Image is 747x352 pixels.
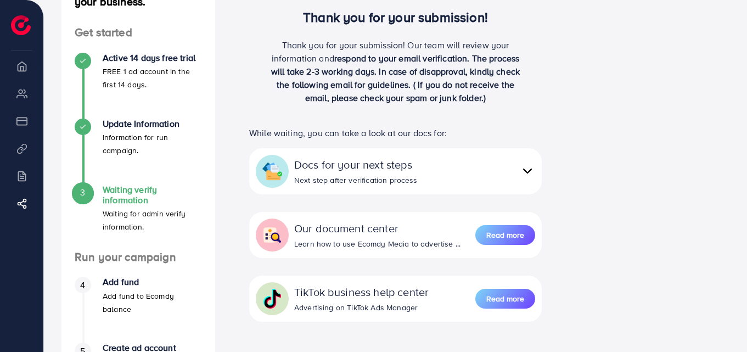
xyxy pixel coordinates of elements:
[294,302,429,313] div: Advertising on TikTok Ads Manager
[61,53,215,119] li: Active 14 days free trial
[103,289,202,316] p: Add fund to Ecomdy balance
[294,220,460,236] div: Our document center
[103,119,202,129] h4: Update Information
[103,277,202,287] h4: Add fund
[262,289,282,309] img: collapse
[61,26,215,40] h4: Get started
[61,277,215,343] li: Add fund
[61,250,215,264] h4: Run your campaign
[80,186,85,199] span: 3
[80,279,85,292] span: 4
[475,224,535,246] a: Read more
[294,175,418,186] div: Next step after verification process
[475,289,535,309] button: Read more
[294,157,418,172] div: Docs for your next steps
[103,53,202,63] h4: Active 14 days free trial
[475,225,535,245] button: Read more
[294,238,460,249] div: Learn how to use Ecomdy Media to advertise ...
[103,207,202,233] p: Waiting for admin verify information.
[61,185,215,250] li: Waiting verify information
[520,163,535,179] img: collapse
[262,225,282,245] img: collapse
[486,230,524,241] span: Read more
[61,119,215,185] li: Update Information
[233,9,558,25] h3: Thank you for your submission!
[249,126,542,139] p: While waiting, you can take a look at our docs for:
[486,293,524,304] span: Read more
[700,303,739,344] iframe: Chat
[271,52,520,104] span: respond to your email verification. The process will take 2-3 working days. In case of disapprova...
[262,161,282,181] img: collapse
[103,185,202,205] h4: Waiting verify information
[103,131,202,157] p: Information for run campaign.
[103,65,202,91] p: FREE 1 ad account in the first 14 days.
[294,284,429,300] div: TikTok business help center
[266,38,526,104] p: Thank you for your submission! Our team will review your information and
[475,288,535,310] a: Read more
[11,15,31,35] img: logo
